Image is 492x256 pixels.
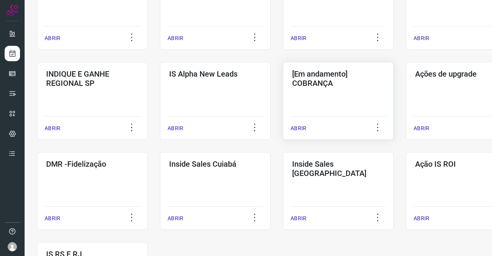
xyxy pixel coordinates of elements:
[168,124,183,132] p: ABRIR
[169,159,261,169] h3: Inside Sales Cuiabá
[45,124,60,132] p: ABRIR
[291,124,306,132] p: ABRIR
[46,159,138,169] h3: DMR -Fidelização
[169,69,261,79] h3: IS Alpha New Leads
[168,214,183,223] p: ABRIR
[292,159,384,178] h3: Inside Sales [GEOGRAPHIC_DATA]
[292,69,384,88] h3: [Em andamento] COBRANÇA
[45,34,60,42] p: ABRIR
[168,34,183,42] p: ABRIR
[291,34,306,42] p: ABRIR
[414,34,429,42] p: ABRIR
[414,124,429,132] p: ABRIR
[45,214,60,223] p: ABRIR
[414,214,429,223] p: ABRIR
[8,242,17,251] img: avatar-user-boy.jpg
[46,69,138,88] h3: INDIQUE E GANHE REGIONAL SP
[7,5,18,16] img: Logo
[291,214,306,223] p: ABRIR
